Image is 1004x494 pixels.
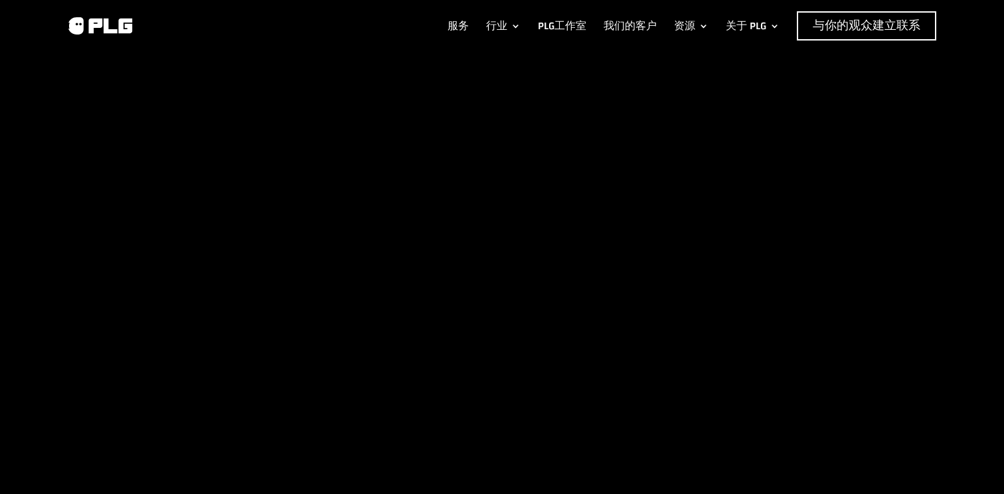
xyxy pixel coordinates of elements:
a: PLG工作室 [538,11,586,41]
a: 服务 [448,11,469,41]
font: 我们的客户 [604,16,657,36]
font: PLG工作室 [538,16,586,36]
font: 关于 PLG [726,16,766,36]
a: 与你的观众建立联系 [797,11,936,41]
font: 行业 [486,16,507,36]
font: 与你的观众建立联系 [813,15,920,37]
a: 行业 [486,11,521,41]
a: 我们的客户 [604,11,657,41]
font: 资源 [674,16,695,36]
a: 关于 PLG [726,11,780,41]
font: 服务 [448,16,469,36]
a: 资源 [674,11,709,41]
